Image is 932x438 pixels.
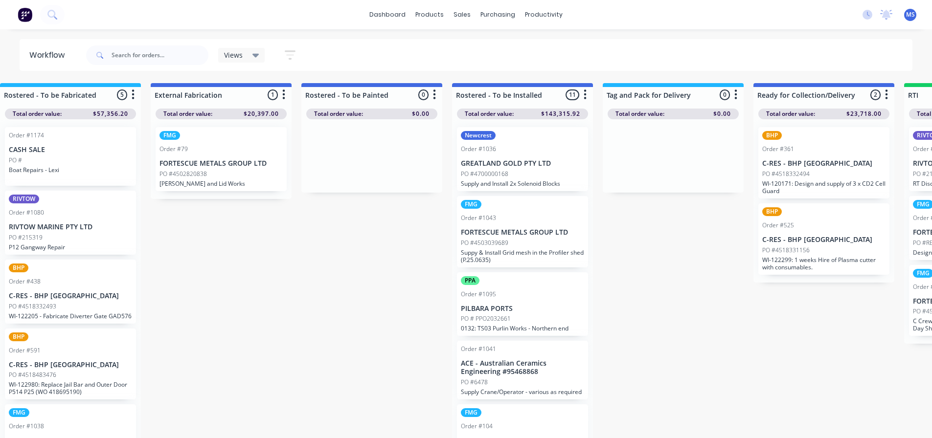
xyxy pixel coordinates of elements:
span: $0.00 [412,109,430,118]
p: 0132: TS03 Purlin Works - Northern end [461,325,584,332]
p: WI-122205 - Fabricate Diverter Gate GAD576 [9,312,132,320]
div: BHP [762,131,782,140]
p: PO #4503039689 [461,239,508,247]
div: PPA [461,276,479,285]
div: FMG [159,131,180,140]
p: PO #4518331156 [762,246,810,255]
p: P12 Gangway Repair [9,243,132,251]
div: BHP [9,332,28,341]
div: sales [449,7,476,22]
div: Order #104 [461,422,493,431]
p: Boat Repairs - Lexi [9,166,132,174]
div: Order #1174CASH SALEPO #Boat Repairs - Lexi [5,127,136,186]
span: Views [224,50,243,60]
p: FORTESCUE METALS GROUP LTD [461,228,584,237]
div: FMG [461,200,481,209]
div: Order #1038 [9,422,44,431]
div: Order #1043 [461,214,496,222]
div: BHPOrder #591C-RES - BHP [GEOGRAPHIC_DATA]PO #4518483476WI-122980: Replace Jail Bar and Outer Doo... [5,328,136,400]
span: Total order value: [615,109,664,118]
span: $20,397.00 [244,109,279,118]
img: Factory [18,7,32,22]
span: $23,718.00 [846,109,882,118]
p: PO #215319 [9,233,43,242]
p: C-RES - BHP [GEOGRAPHIC_DATA] [9,292,132,300]
div: BHPOrder #438C-RES - BHP [GEOGRAPHIC_DATA]PO #4518332493WI-122205 - Fabricate Diverter Gate GAD576 [5,260,136,324]
p: PO #4518332494 [762,170,810,178]
span: MS [906,10,915,19]
p: PILBARA PORTS [461,305,584,313]
div: Order #1041ACE - Australian Ceramics Engineering #95468868PO #6478Supply Crane/Operator - various... [457,341,588,399]
p: C-RES - BHP [GEOGRAPHIC_DATA] [9,361,132,369]
span: $57,356.20 [93,109,128,118]
div: productivity [520,7,568,22]
p: Supply Crane/Operator - various as required [461,388,584,395]
div: Order #1095 [461,290,496,299]
div: FMG [461,408,481,417]
div: BHP [762,207,782,216]
p: PO #6478 [461,378,488,387]
div: purchasing [476,7,520,22]
div: FMGOrder #79FORTESCUE METALS GROUP LTDPO #4502820838[PERSON_NAME] and Lid Works [156,127,287,191]
div: Order #525 [762,221,794,230]
p: PO #4700000168 [461,170,508,178]
div: Order #1036 [461,145,496,153]
div: FMGOrder #1043FORTESCUE METALS GROUP LTDPO #4503039689Suppy & Install Grid mesh in the Profiler s... [457,196,588,267]
p: GREATLAND GOLD PTY LTD [461,159,584,168]
div: Workflow [29,49,69,61]
div: Newcrest [461,131,496,140]
span: $143,315.92 [541,109,580,118]
div: Order #1041 [461,345,496,353]
p: RIVTOW MARINE PTY LTD [9,223,132,231]
span: Total order value: [465,109,514,118]
p: Suppy & Install Grid mesh in the Profiler shed (P.25.0635) [461,249,584,263]
p: C-RES - BHP [GEOGRAPHIC_DATA] [762,236,886,244]
span: Total order value: [13,109,62,118]
div: BHPOrder #525C-RES - BHP [GEOGRAPHIC_DATA]PO #4518331156WI-122299: 1 weeks Hire of Plasma cutter ... [758,203,889,275]
div: Order #361 [762,145,794,153]
div: PPAOrder #1095PILBARA PORTSPO # PPO20326610132: TS03 Purlin Works - Northern end [457,272,588,336]
div: Order #591 [9,346,41,355]
span: Total order value: [314,109,363,118]
span: Total order value: [163,109,212,118]
p: PO #4502820838 [159,170,207,178]
input: Search for orders... [112,45,208,65]
div: Order #1174 [9,131,44,140]
div: products [410,7,449,22]
p: C-RES - BHP [GEOGRAPHIC_DATA] [762,159,886,168]
span: $0.00 [713,109,731,118]
p: CASH SALE [9,146,132,154]
p: PO #4518332493 [9,302,56,311]
div: FMG [9,408,29,417]
p: FORTESCUE METALS GROUP LTD [159,159,283,168]
p: WI-122299: 1 weeks Hire of Plasma cutter with consumables. [762,256,886,271]
div: Order #438 [9,277,41,286]
div: RIVTOW [9,195,39,203]
a: dashboard [364,7,410,22]
p: [PERSON_NAME] and Lid Works [159,180,283,187]
div: RIVTOWOrder #1080RIVTOW MARINE PTY LTDPO #215319P12 Gangway Repair [5,191,136,255]
span: Total order value: [766,109,815,118]
p: ACE - Australian Ceramics Engineering #95468868 [461,359,584,376]
div: Order #1080 [9,208,44,217]
p: PO # [9,156,22,165]
div: BHP [9,263,28,272]
p: Supply and Install 2x Solenoid Blocks [461,180,584,187]
p: PO #4518483476 [9,371,56,379]
p: WI-122980: Replace Jail Bar and Outer Door P514 P25 (WO 418695190) [9,381,132,395]
p: PO # PPO2032661 [461,314,511,323]
div: BHPOrder #361C-RES - BHP [GEOGRAPHIC_DATA]PO #4518332494WI-120171: Design and supply of 3 x CD2 C... [758,127,889,198]
p: WI-120171: Design and supply of 3 x CD2 Cell Guard [762,180,886,195]
div: NewcrestOrder #1036GREATLAND GOLD PTY LTDPO #4700000168Supply and Install 2x Solenoid Blocks [457,127,588,191]
div: Order #79 [159,145,188,153]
